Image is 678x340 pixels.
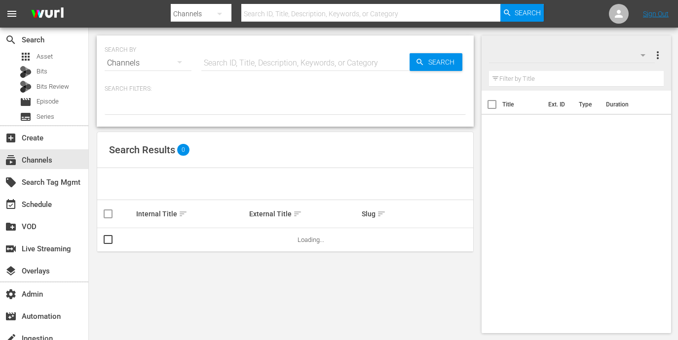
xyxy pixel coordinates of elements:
a: Sign Out [643,10,669,18]
div: Channels [105,49,191,77]
span: Bits [37,67,47,76]
div: Bits [20,66,32,78]
th: Ext. ID [542,91,573,118]
span: Admin [5,288,17,300]
span: sort [293,209,302,218]
div: Internal Title [136,208,246,220]
span: Schedule [5,199,17,210]
span: sort [179,209,188,218]
span: Live Streaming [5,243,17,255]
img: ans4CAIJ8jUAAAAAAAAAAAAAAAAAAAAAAAAgQb4GAAAAAAAAAAAAAAAAAAAAAAAAJMjXAAAAAAAAAAAAAAAAAAAAAAAAgAT5G... [24,2,71,26]
span: menu [6,8,18,20]
span: Automation [5,310,17,322]
th: Type [573,91,600,118]
span: more_vert [652,49,664,61]
span: sort [377,209,386,218]
span: Episode [20,96,32,108]
div: External Title [249,208,359,220]
span: Bits Review [37,82,69,92]
button: Search [410,53,462,71]
span: Search [515,4,541,22]
th: Title [502,91,542,118]
span: Channels [5,154,17,166]
span: Create [5,132,17,144]
span: Search [424,53,462,71]
span: Series [20,111,32,123]
span: Asset [37,52,53,62]
div: Bits Review [20,81,32,93]
span: Episode [37,97,59,106]
div: Slug [362,208,472,220]
th: Duration [600,91,659,118]
p: Search Filters: [105,85,466,93]
button: Search [500,4,544,22]
span: Loading... [298,236,324,243]
span: Search [5,34,17,46]
span: Asset [20,51,32,63]
span: Overlays [5,265,17,277]
span: Search Results [109,144,175,156]
span: VOD [5,221,17,233]
span: Search Tag Mgmt [5,176,17,188]
button: more_vert [652,43,664,67]
span: Series [37,112,54,122]
span: 0 [177,144,189,156]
